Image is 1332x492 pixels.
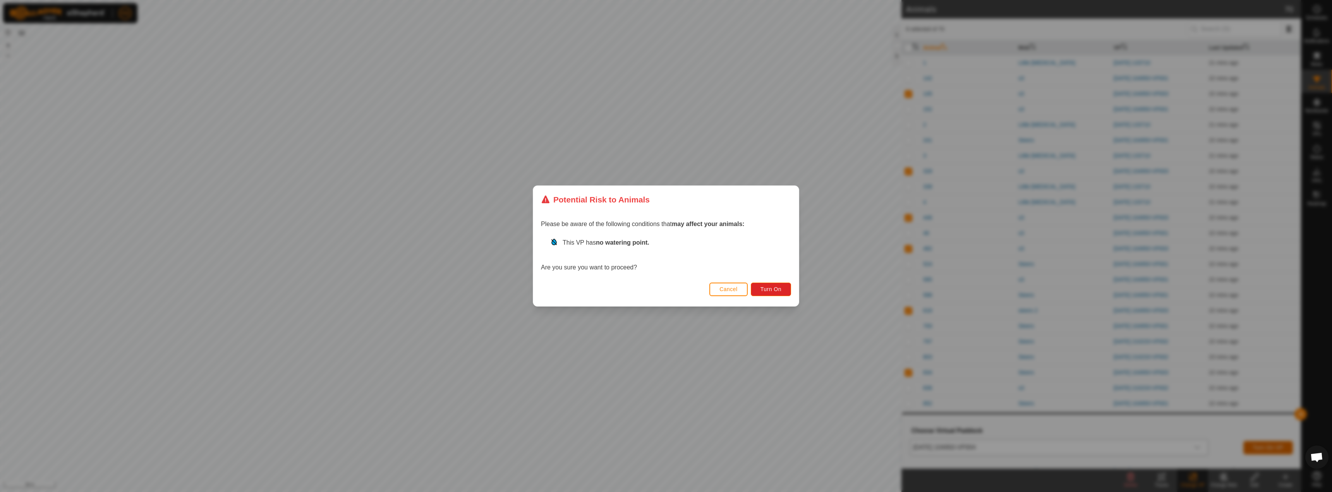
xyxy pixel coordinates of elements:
[751,283,791,296] button: Turn On
[709,283,748,296] button: Cancel
[541,194,650,206] div: Potential Risk to Animals
[1305,446,1329,469] div: Open chat
[719,286,738,292] span: Cancel
[672,221,745,227] strong: may affect your animals:
[760,286,781,292] span: Turn On
[563,239,649,246] span: This VP has
[596,239,649,246] strong: no watering point.
[541,221,745,227] span: Please be aware of the following conditions that
[541,238,791,272] div: Are you sure you want to proceed?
